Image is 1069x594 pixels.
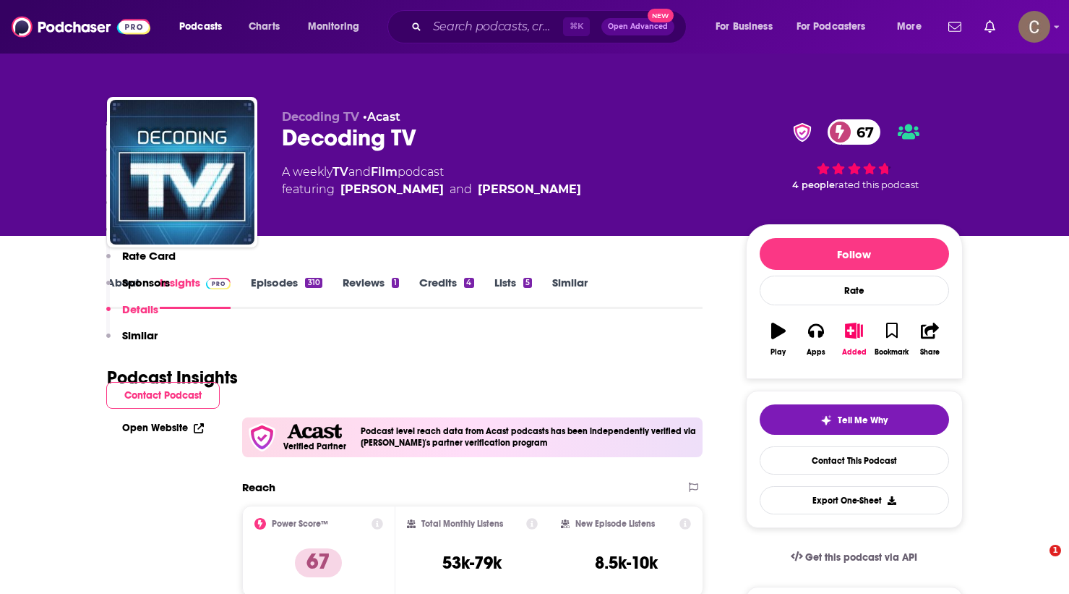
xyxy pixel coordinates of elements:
[601,18,674,35] button: Open AdvancedNew
[478,181,581,198] a: Dave Chen
[179,17,222,37] span: Podcasts
[242,480,275,494] h2: Reach
[787,15,887,38] button: open menu
[797,313,835,365] button: Apps
[897,17,922,37] span: More
[716,17,773,37] span: For Business
[552,276,588,309] a: Similar
[828,119,881,145] a: 67
[401,10,700,43] div: Search podcasts, credits, & more...
[298,15,378,38] button: open menu
[169,15,241,38] button: open menu
[371,165,398,179] a: Film
[283,442,346,451] h5: Verified Partner
[110,100,254,245] img: Decoding TV
[494,276,532,309] a: Lists5
[760,276,949,305] div: Rate
[106,302,158,329] button: Details
[842,348,867,357] div: Added
[343,276,399,309] a: Reviews1
[308,17,359,37] span: Monitoring
[282,110,359,124] span: Decoding TV
[122,302,158,316] p: Details
[464,278,473,288] div: 4
[943,14,967,39] a: Show notifications dropdown
[746,110,963,200] div: verified Badge67 4 peoplerated this podcast
[1018,11,1050,43] img: User Profile
[1018,11,1050,43] span: Logged in as clay.bolton
[760,313,797,365] button: Play
[332,165,348,179] a: TV
[838,415,888,426] span: Tell Me Why
[820,415,832,426] img: tell me why sparkle
[1049,545,1061,556] span: 1
[340,181,444,198] a: Joanna Robinson
[873,313,911,365] button: Bookmark
[295,548,342,577] p: 67
[760,446,949,475] a: Contact This Podcast
[920,348,940,357] div: Share
[249,17,280,37] span: Charts
[887,15,940,38] button: open menu
[1020,545,1055,580] iframe: Intercom live chat
[282,181,581,198] span: featuring
[122,422,204,434] a: Open Website
[770,348,786,357] div: Play
[835,179,919,190] span: rated this podcast
[979,14,1001,39] a: Show notifications dropdown
[442,552,502,574] h3: 53k-79k
[367,110,400,124] a: Acast
[789,123,816,142] img: verified Badge
[608,23,668,30] span: Open Advanced
[705,15,791,38] button: open menu
[1018,11,1050,43] button: Show profile menu
[427,15,563,38] input: Search podcasts, credits, & more...
[807,348,825,357] div: Apps
[239,15,288,38] a: Charts
[12,13,150,41] img: Podchaser - Follow, Share and Rate Podcasts
[595,552,658,574] h3: 8.5k-10k
[287,424,342,439] img: Acast
[792,179,835,190] span: 4 people
[648,9,674,22] span: New
[842,119,881,145] span: 67
[122,276,170,289] p: Sponsors
[523,278,532,288] div: 5
[251,276,322,309] a: Episodes310
[760,486,949,514] button: Export One-Sheet
[122,328,158,342] p: Similar
[575,519,655,529] h2: New Episode Listens
[421,519,503,529] h2: Total Monthly Listens
[875,348,909,357] div: Bookmark
[760,238,949,270] button: Follow
[272,519,328,529] h2: Power Score™
[779,540,930,575] a: Get this podcast via API
[419,276,473,309] a: Credits4
[835,313,872,365] button: Added
[106,382,220,409] button: Contact Podcast
[361,426,697,448] h4: Podcast level reach data from Acast podcasts has been independently verified via [PERSON_NAME]'s ...
[392,278,399,288] div: 1
[106,276,170,302] button: Sponsors
[563,17,590,36] span: ⌘ K
[248,423,276,451] img: verfied icon
[911,313,948,365] button: Share
[760,404,949,435] button: tell me why sparkleTell Me Why
[106,328,158,355] button: Similar
[797,17,866,37] span: For Podcasters
[348,165,371,179] span: and
[282,164,581,198] div: A weekly podcast
[305,278,322,288] div: 310
[450,181,472,198] span: and
[805,551,917,564] span: Get this podcast via API
[363,110,400,124] span: •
